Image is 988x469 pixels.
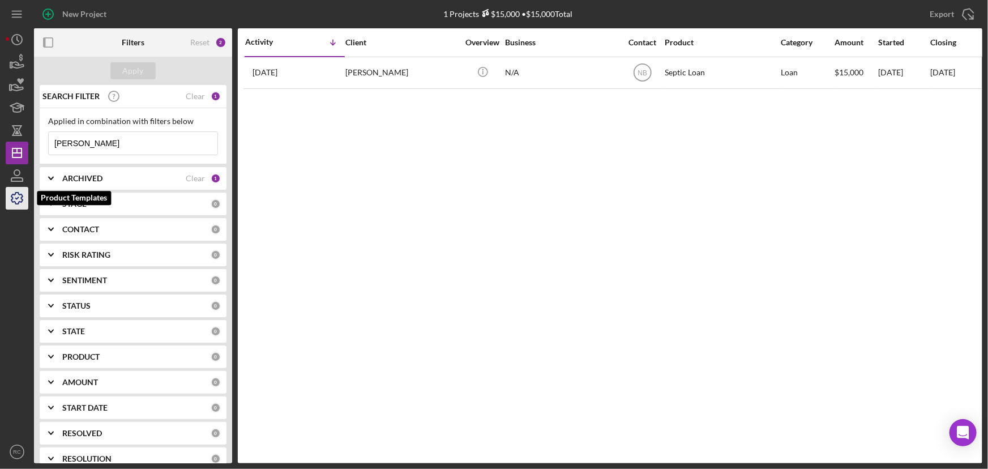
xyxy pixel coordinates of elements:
[781,58,833,88] div: Loan
[930,3,954,25] div: Export
[110,62,156,79] button: Apply
[835,38,877,47] div: Amount
[505,58,618,88] div: N/A
[211,377,221,387] div: 0
[6,441,28,463] button: RC
[123,62,144,79] div: Apply
[62,225,99,234] b: CONTACT
[665,38,778,47] div: Product
[122,38,144,47] b: Filters
[211,250,221,260] div: 0
[190,38,209,47] div: Reset
[211,91,221,101] div: 1
[34,3,118,25] button: New Project
[638,69,647,77] text: NB
[211,454,221,464] div: 0
[62,3,106,25] div: New Project
[211,173,221,184] div: 1
[211,224,221,234] div: 0
[621,38,664,47] div: Contact
[215,37,226,48] div: 2
[62,327,85,336] b: STATE
[211,352,221,362] div: 0
[62,429,102,438] b: RESOLVED
[211,275,221,285] div: 0
[211,199,221,209] div: 0
[186,92,205,101] div: Clear
[62,352,100,361] b: PRODUCT
[479,9,520,19] div: $15,000
[62,301,91,310] b: STATUS
[13,449,21,455] text: RC
[878,58,929,88] div: [DATE]
[345,58,459,88] div: [PERSON_NAME]
[835,58,877,88] div: $15,000
[186,174,205,183] div: Clear
[62,276,107,285] b: SENTIMENT
[62,403,108,412] b: START DATE
[443,9,572,19] div: 1 Projects • $15,000 Total
[345,38,459,47] div: Client
[62,174,102,183] b: ARCHIVED
[62,454,112,463] b: RESOLUTION
[211,403,221,413] div: 0
[42,92,100,101] b: SEARCH FILTER
[211,301,221,311] div: 0
[949,419,977,446] div: Open Intercom Messenger
[245,37,295,46] div: Activity
[930,67,955,77] time: [DATE]
[918,3,982,25] button: Export
[48,117,218,126] div: Applied in combination with filters below
[62,250,110,259] b: RISK RATING
[62,378,98,387] b: AMOUNT
[211,428,221,438] div: 0
[665,58,778,88] div: Septic Loan
[62,199,87,208] b: STAGE
[878,38,929,47] div: Started
[211,326,221,336] div: 0
[461,38,504,47] div: Overview
[781,38,833,47] div: Category
[253,68,277,77] time: 2025-07-19 14:31
[505,38,618,47] div: Business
